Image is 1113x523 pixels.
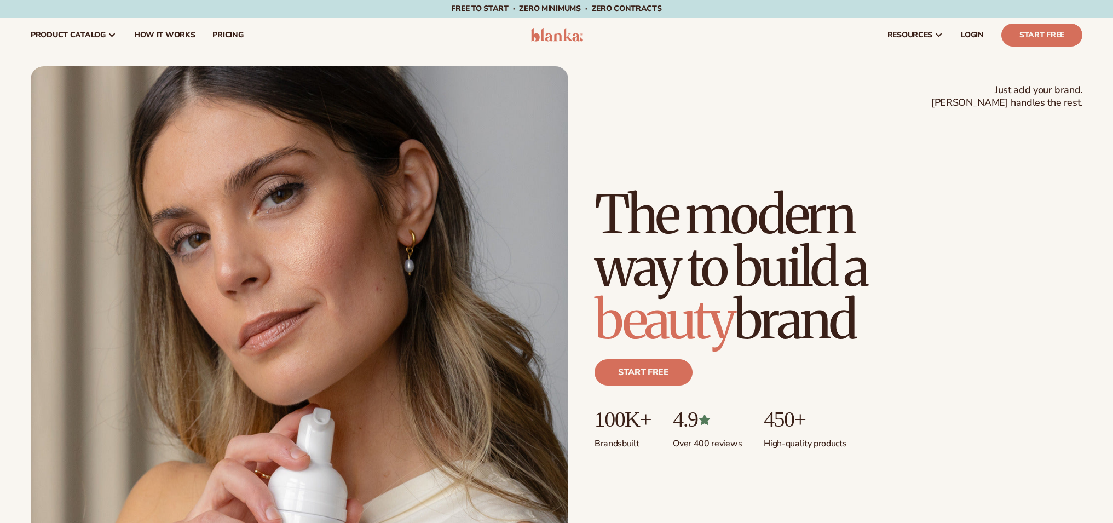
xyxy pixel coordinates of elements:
p: 100K+ [595,407,651,432]
span: Free to start · ZERO minimums · ZERO contracts [451,3,661,14]
h1: The modern way to build a brand [595,188,945,346]
a: LOGIN [952,18,993,53]
span: Just add your brand. [PERSON_NAME] handles the rest. [931,84,1082,110]
a: product catalog [22,18,125,53]
p: 450+ [764,407,846,432]
span: beauty [595,287,734,353]
span: pricing [212,31,243,39]
a: How It Works [125,18,204,53]
a: pricing [204,18,252,53]
p: Brands built [595,432,651,450]
p: Over 400 reviews [673,432,742,450]
a: Start Free [1001,24,1082,47]
img: logo [530,28,583,42]
span: How It Works [134,31,195,39]
a: Start free [595,359,693,386]
span: product catalog [31,31,106,39]
a: resources [879,18,952,53]
span: LOGIN [961,31,984,39]
span: resources [887,31,932,39]
p: 4.9 [673,407,742,432]
p: High-quality products [764,432,846,450]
